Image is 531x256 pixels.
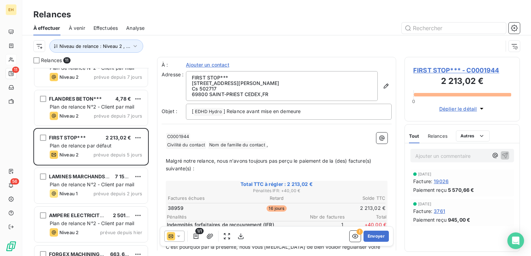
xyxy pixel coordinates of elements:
span: Niveau 2 [59,230,79,235]
span: 11 [63,57,70,63]
span: Pénalités IFR : + 40,00 € [167,188,386,194]
span: ] Relance avant mise en demeure [223,108,301,114]
p: Cs 502717 [192,86,372,92]
span: À venir [69,25,85,32]
span: Plan de relance N°2 - Client par mail [50,181,134,187]
span: 945,00 € [448,216,470,223]
span: 3761 [434,207,445,215]
span: 7 156,80 € [115,173,140,179]
button: Déplier le détail [437,105,488,113]
h3: 2 213,02 € [413,75,511,89]
span: 19026 [434,178,449,185]
th: Solde TTC [313,195,386,202]
span: Paiement reçu [413,186,447,194]
span: Déplier le détail [439,105,477,112]
th: Factures échues [168,195,240,202]
p: Indemnités forfaitaires de recouvrement (IFR) [167,221,300,228]
span: prévue depuis 5 jours [93,152,142,157]
h3: Relances [33,8,71,21]
span: FIRST STOP*** - C0001944 [413,66,511,75]
div: Open Intercom Messenger [507,232,524,249]
span: EDHD Hydro [194,108,223,116]
span: Facture : [413,178,432,185]
span: Plan de relance N°2 - Client par mail [50,104,134,110]
span: 56 [10,178,19,185]
span: Malgré notre relance, nous n'avons toujours pas perçu le paiement de la (des) facture(s) suivante... [166,158,373,172]
th: Retard [240,195,313,202]
td: 2 213,02 € [313,204,386,212]
span: 0 [412,99,415,104]
img: Logo LeanPay [6,241,17,252]
span: 4,78 € [115,96,131,102]
span: Plan de relance par défaut [50,143,112,148]
span: prévue depuis 7 jours [94,113,142,119]
span: Niveau 2 [59,152,79,157]
span: + 40,00 € [345,221,386,235]
span: Pénalités [167,214,303,220]
button: Autres [456,130,490,142]
span: AMPERE ELECTRICITY DOUAI~~~ [49,212,131,218]
span: prévue depuis 2 jours [93,191,142,196]
span: Relances [428,133,448,139]
input: Rechercher [402,23,506,34]
span: Nom de famille du contact [208,141,266,149]
span: Objet : [162,108,177,114]
span: [DATE] [418,202,431,206]
span: Effectuées [93,25,118,32]
button: Niveau de relance : Niveau 2 , ... [49,40,143,53]
span: 1 [302,221,343,235]
span: Niveau 2 [59,113,79,119]
span: Total [345,214,386,220]
span: Paiement reçu [413,216,447,223]
span: Total TTC à régler : 2 213,02 € [167,181,386,188]
span: FLANDRES BETON*** [49,96,102,102]
span: C0001944 [166,133,190,141]
span: 5 570,66 € [448,186,474,194]
span: 11 [12,67,19,73]
span: 1/1 [195,228,204,234]
div: EH [6,4,17,15]
span: 2 501,40 € [113,212,139,218]
a: 11 [6,68,16,79]
p: [STREET_ADDRESS][PERSON_NAME] [192,80,372,86]
span: [ [192,108,194,114]
span: Civilité du contact [166,141,206,149]
label: À : [162,61,186,68]
span: Niveau de relance : Niveau 2 , ... [59,43,130,49]
span: Niveau 2 [59,74,79,80]
span: Facture : [413,207,432,215]
span: Niveau 1 [59,191,77,196]
span: , [267,142,268,147]
p: 69800 SAINT-PRIEST CEDEX , FR [192,92,372,97]
span: prévue depuis 7 jours [94,74,142,80]
button: Envoyer [363,231,389,242]
span: 38959 [168,205,183,212]
span: Relances [41,57,62,64]
span: [DATE] [418,172,431,176]
span: Nbr de factures [303,214,345,220]
span: Tout [409,133,419,139]
span: Adresse : [162,71,183,77]
span: prévue depuis hier [100,230,142,235]
span: LAMINES MARCHANDS EUROPEENS*** [49,173,145,179]
span: 16 jours [267,205,286,212]
span: À effectuer [33,25,60,32]
span: Ajouter un contact [186,61,229,68]
span: Plan de relance N°2 - Client par mail [50,220,134,226]
span: 2 213,02 € [106,135,131,140]
span: Analyse [126,25,145,32]
div: grid [33,68,149,256]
